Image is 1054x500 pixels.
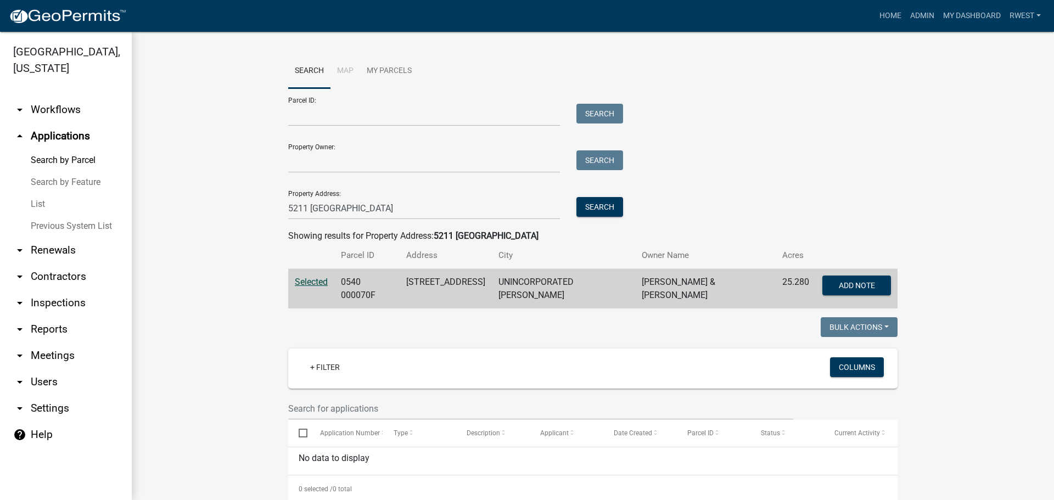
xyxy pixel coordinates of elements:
i: arrow_drop_down [13,296,26,310]
span: Parcel ID [687,429,714,437]
a: Selected [295,277,328,287]
i: arrow_drop_down [13,323,26,336]
i: arrow_drop_down [13,270,26,283]
datatable-header-cell: Current Activity [824,420,898,446]
strong: 5211 [GEOGRAPHIC_DATA] [434,231,539,241]
td: 25.280 [776,269,816,309]
th: Parcel ID [334,243,400,268]
button: Search [576,104,623,123]
th: Acres [776,243,816,268]
a: Search [288,54,330,89]
a: Home [875,5,906,26]
span: 0 selected / [299,485,333,493]
a: + Filter [301,357,349,377]
datatable-header-cell: Status [750,420,824,446]
a: My Parcels [360,54,418,89]
button: Search [576,197,623,217]
button: Columns [830,357,884,377]
datatable-header-cell: Type [383,420,456,446]
button: Add Note [822,276,891,295]
span: Current Activity [834,429,880,437]
datatable-header-cell: Date Created [603,420,677,446]
i: arrow_drop_down [13,375,26,389]
td: 0540 000070F [334,269,400,309]
i: arrow_drop_up [13,130,26,143]
td: UNINCORPORATED [PERSON_NAME] [492,269,635,309]
i: arrow_drop_down [13,244,26,257]
div: Showing results for Property Address: [288,229,898,243]
span: Type [394,429,408,437]
i: arrow_drop_down [13,349,26,362]
span: Status [761,429,780,437]
span: Application Number [320,429,380,437]
button: Bulk Actions [821,317,898,337]
i: help [13,428,26,441]
input: Search for applications [288,397,793,420]
datatable-header-cell: Parcel ID [677,420,750,446]
datatable-header-cell: Select [288,420,309,446]
button: Search [576,150,623,170]
datatable-header-cell: Description [456,420,530,446]
div: No data to display [288,447,898,475]
span: Description [467,429,500,437]
datatable-header-cell: Application Number [309,420,383,446]
a: My Dashboard [939,5,1005,26]
i: arrow_drop_down [13,402,26,415]
span: Date Created [614,429,652,437]
th: Address [400,243,492,268]
span: Add Note [838,281,874,290]
td: [PERSON_NAME] & [PERSON_NAME] [635,269,775,309]
a: Admin [906,5,939,26]
span: Applicant [540,429,569,437]
a: rwest [1005,5,1045,26]
th: Owner Name [635,243,775,268]
i: arrow_drop_down [13,103,26,116]
th: City [492,243,635,268]
td: [STREET_ADDRESS] [400,269,492,309]
datatable-header-cell: Applicant [530,420,603,446]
